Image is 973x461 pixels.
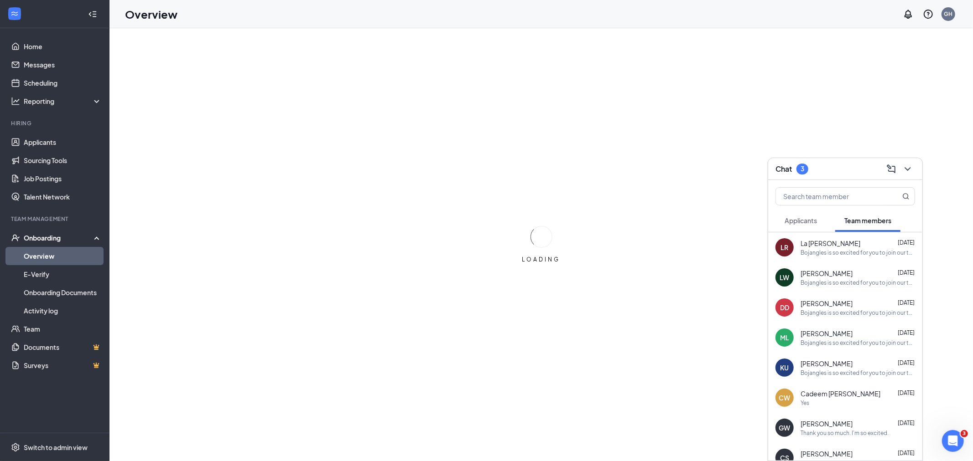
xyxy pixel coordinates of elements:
span: Cadeem [PERSON_NAME] [801,389,880,398]
a: DocumentsCrown [24,338,102,356]
span: [PERSON_NAME] [801,329,853,338]
a: Messages [24,56,102,74]
span: [PERSON_NAME] [801,449,853,458]
div: Reporting [24,97,102,106]
span: [PERSON_NAME] [801,269,853,278]
svg: QuestionInfo [923,9,934,20]
svg: Notifications [903,9,914,20]
span: [DATE] [898,389,915,396]
div: 3 [801,165,804,173]
a: Applicants [24,133,102,151]
div: Switch to admin view [24,443,88,452]
a: Home [24,37,102,56]
svg: Analysis [11,97,20,106]
h3: Chat [775,164,792,174]
a: Overview [24,247,102,265]
div: Hiring [11,119,100,127]
div: LOADING [519,256,564,263]
svg: UserCheck [11,233,20,242]
button: ChevronDown [900,162,915,176]
a: Activity log [24,302,102,320]
div: Bojangles is so excited for you to join our team! Do you know anyone else who might be interested... [801,279,915,287]
span: [DATE] [898,420,915,426]
div: Bojangles is so excited for you to join our team! Do you know anyone else who might be interested... [801,369,915,377]
span: [DATE] [898,299,915,306]
a: Team [24,320,102,338]
span: [PERSON_NAME] [801,419,853,428]
div: Onboarding [24,233,94,242]
div: KU [780,363,789,372]
input: Search team member [776,188,884,205]
span: [DATE] [898,239,915,246]
div: LW [780,273,790,282]
a: Talent Network [24,188,102,206]
span: [PERSON_NAME] [801,359,853,368]
a: Scheduling [24,74,102,92]
span: [PERSON_NAME] [801,299,853,308]
button: ComposeMessage [884,162,899,176]
div: CW [779,393,791,402]
div: Bojangles is so excited for you to join our team! Do you know anyone else who might be interested... [801,249,915,256]
div: Thank you so much. I'm so excited. [801,429,889,437]
a: SurveysCrown [24,356,102,374]
div: Bojangles is so excited for you to join our team! Do you know anyone else who might be interested... [801,309,915,317]
h1: Overview [125,6,177,22]
svg: ChevronDown [902,164,913,174]
div: DD [780,303,789,312]
a: Onboarding Documents [24,283,102,302]
div: Team Management [11,215,100,223]
div: GH [944,10,953,18]
span: Team members [844,216,891,225]
div: LR [781,243,789,252]
iframe: Intercom live chat [942,430,964,452]
span: La [PERSON_NAME] [801,239,860,248]
span: [DATE] [898,450,915,456]
span: [DATE] [898,359,915,366]
svg: ComposeMessage [886,164,897,174]
svg: Collapse [88,10,97,19]
a: Job Postings [24,169,102,188]
span: [DATE] [898,269,915,276]
a: E-Verify [24,265,102,283]
svg: Settings [11,443,20,452]
svg: WorkstreamLogo [10,9,19,18]
a: Sourcing Tools [24,151,102,169]
div: ML [780,333,789,342]
span: 3 [961,430,968,437]
span: [DATE] [898,329,915,336]
div: Yes [801,399,809,407]
div: Bojangles is so excited for you to join our team! Do you know anyone else who might be interested... [801,339,915,347]
svg: MagnifyingGlass [902,193,910,200]
div: GW [779,423,791,432]
span: Applicants [785,216,817,225]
